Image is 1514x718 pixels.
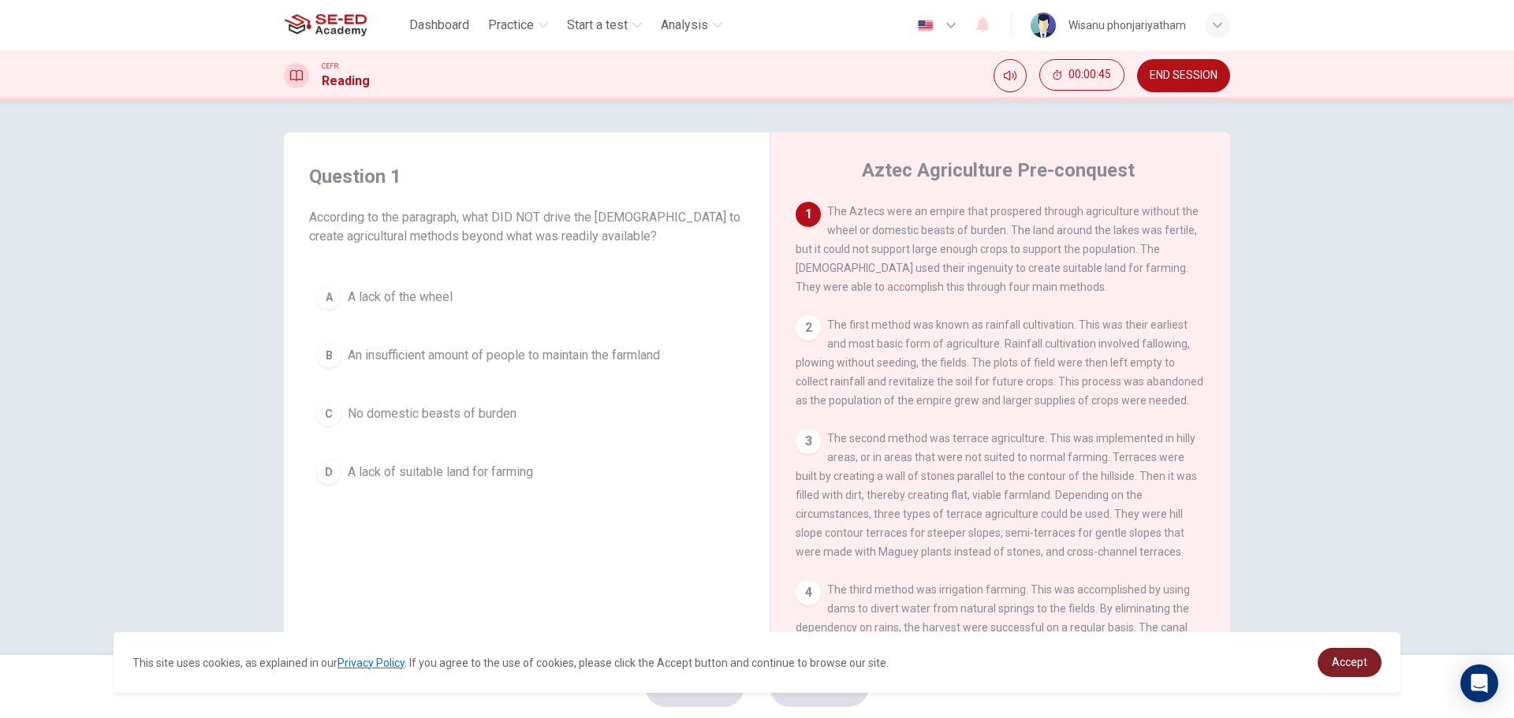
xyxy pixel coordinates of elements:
[403,11,475,39] button: Dashboard
[1039,59,1124,92] div: Hide
[284,9,403,41] a: SE-ED Academy logo
[1031,13,1056,38] img: Profile picture
[309,208,744,246] span: According to the paragraph, what DID NOT drive the [DEMOGRAPHIC_DATA] to create agricultural meth...
[348,463,533,482] span: A lack of suitable land for farming
[796,318,1203,407] span: The first method was known as rainfall cultivation. This was their earliest and most basic form o...
[309,336,744,375] button: BAn insufficient amount of people to maintain the farmland
[309,164,744,189] h4: Question 1
[309,277,744,317] button: AA lack of the wheel
[132,657,889,669] span: This site uses cookies, as explained in our . If you agree to the use of cookies, please click th...
[309,452,744,492] button: DA lack of suitable land for farming
[654,11,729,39] button: Analysis
[915,20,935,32] img: en
[316,285,341,310] div: A
[348,346,660,365] span: An insufficient amount of people to maintain the farmland
[561,11,648,39] button: Start a test
[316,401,341,426] div: C
[1318,648,1382,677] a: dismiss cookie message
[284,9,367,41] img: SE-ED Academy logo
[796,580,821,605] div: 4
[796,202,821,227] div: 1
[796,429,821,454] div: 3
[316,343,341,368] div: B
[1068,69,1111,81] span: 00:00:45
[796,432,1197,558] span: The second method was terrace agriculture. This was implemented in hilly areas, or in areas that ...
[661,16,708,35] span: Analysis
[796,315,821,340] div: 2
[482,11,554,39] button: Practice
[322,72,370,91] h1: Reading
[1039,59,1124,91] button: 00:00:45
[348,288,453,307] span: A lack of the wheel
[796,583,1197,671] span: The third method was irrigation farming. This was accomplished by using dams to divert water from...
[409,16,469,35] span: Dashboard
[322,61,338,72] span: CEFR
[488,16,534,35] span: Practice
[1150,69,1218,82] span: END SESSION
[309,394,744,433] button: CNo domestic beasts of burden
[1332,656,1367,668] span: Accept
[994,59,1027,92] div: Mute
[1460,664,1498,702] div: Open Intercom Messenger
[1068,16,1186,35] div: Wisanu phonjariyatham
[862,158,1135,183] h4: Aztec Agriculture Pre-conquest
[316,459,341,485] div: D
[1137,59,1230,92] button: END SESSION
[114,632,1400,693] div: cookieconsent
[337,657,405,669] a: Privacy Policy
[796,205,1199,293] span: The Aztecs were an empire that prospered through agriculture without the wheel or domestic beasts...
[567,16,628,35] span: Start a test
[348,404,516,423] span: No domestic beasts of burden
